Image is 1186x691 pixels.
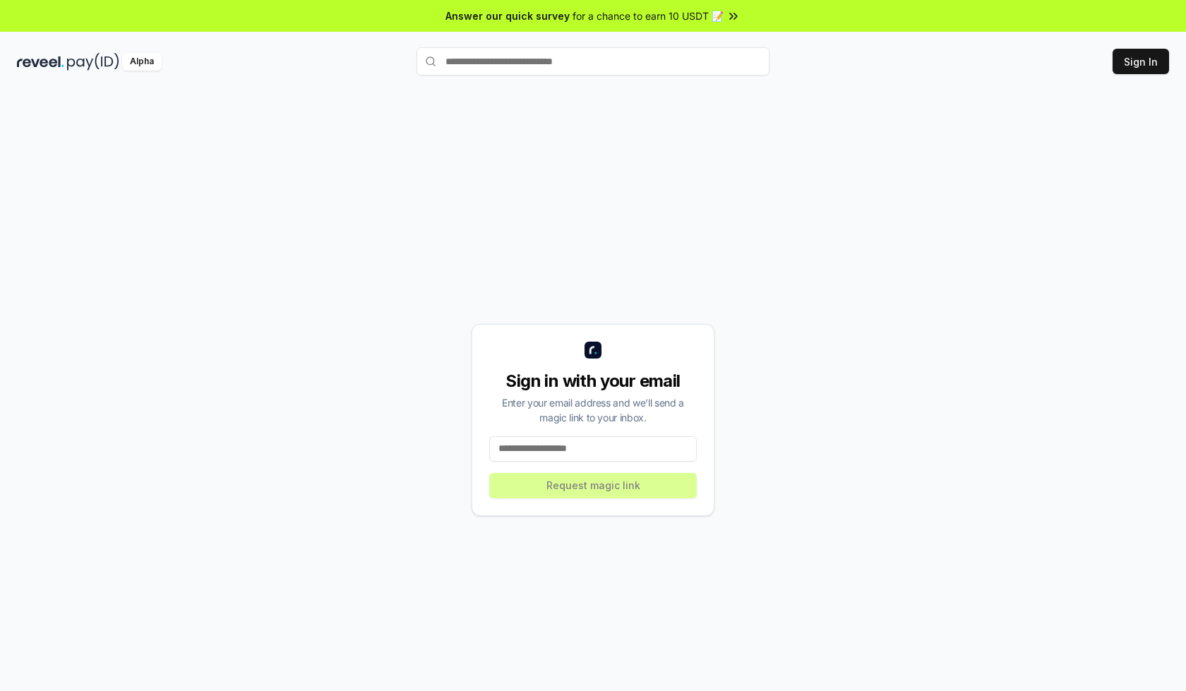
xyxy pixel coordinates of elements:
[489,395,697,425] div: Enter your email address and we’ll send a magic link to your inbox.
[67,53,119,71] img: pay_id
[585,342,601,359] img: logo_small
[122,53,162,71] div: Alpha
[17,53,64,71] img: reveel_dark
[1113,49,1169,74] button: Sign In
[445,8,570,23] span: Answer our quick survey
[573,8,724,23] span: for a chance to earn 10 USDT 📝
[489,370,697,392] div: Sign in with your email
